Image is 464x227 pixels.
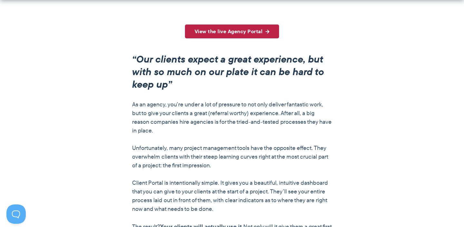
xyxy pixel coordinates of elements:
p: Client Portal is intentionally simple. It gives you a beautiful, intuitive dashboard that you can... [132,179,332,213]
a: View the live Agency Portal [185,25,279,38]
iframe: Toggle Customer Support [6,204,26,224]
em: “Our clients expect a great experience, but with so much on our plate it can be hard to keep up” [132,52,324,92]
p: As an agency, you’re under a lot of pressure to not only deliver fantastic work, but to give your... [132,100,332,135]
p: Unfortunately, many project management tools have the opposite effect. They overwhelm clients wit... [132,144,332,170]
